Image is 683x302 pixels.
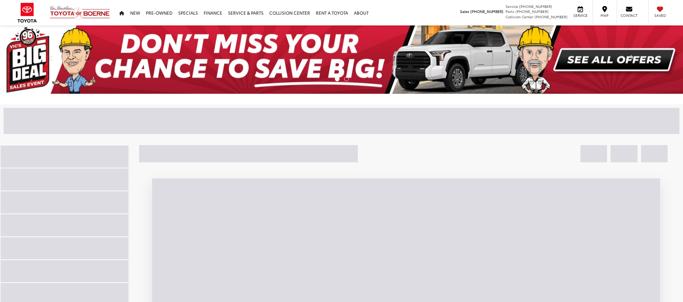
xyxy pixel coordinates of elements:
[535,14,568,19] span: [PHONE_NUMBER]
[652,13,668,18] span: Saved
[516,9,549,14] span: [PHONE_NUMBER]
[506,14,533,19] span: Collision Center
[572,13,588,18] span: Service
[621,13,637,18] span: Contact
[460,9,469,14] span: Sales
[519,4,552,9] span: [PHONE_NUMBER]
[470,9,503,14] span: [PHONE_NUMBER]
[49,5,110,20] img: Vic Vaughan Toyota of Boerne
[506,4,518,9] span: Service
[597,13,612,18] span: Map
[506,9,514,14] span: Parts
